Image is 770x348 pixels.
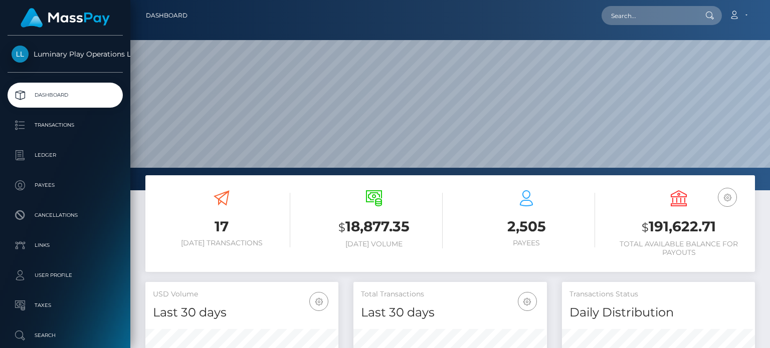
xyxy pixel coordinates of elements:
[12,298,119,313] p: Taxes
[8,143,123,168] a: Ledger
[305,217,443,237] h3: 18,877.35
[8,83,123,108] a: Dashboard
[153,217,290,236] h3: 17
[153,304,331,321] h4: Last 30 days
[305,240,443,248] h6: [DATE] Volume
[8,323,123,348] a: Search
[12,328,119,343] p: Search
[458,239,595,247] h6: Payees
[361,304,539,321] h4: Last 30 days
[458,217,595,236] h3: 2,505
[153,239,290,247] h6: [DATE] Transactions
[610,240,747,257] h6: Total Available Balance for Payouts
[8,263,123,288] a: User Profile
[12,148,119,163] p: Ledger
[569,304,747,321] h4: Daily Distribution
[12,178,119,193] p: Payees
[8,113,123,138] a: Transactions
[602,6,696,25] input: Search...
[153,289,331,299] h5: USD Volume
[8,233,123,258] a: Links
[361,289,539,299] h5: Total Transactions
[12,88,119,103] p: Dashboard
[569,289,747,299] h5: Transactions Status
[12,46,29,63] img: Luminary Play Operations Limited
[12,118,119,133] p: Transactions
[12,268,119,283] p: User Profile
[146,5,187,26] a: Dashboard
[12,208,119,223] p: Cancellations
[642,220,649,234] small: $
[21,8,110,28] img: MassPay Logo
[8,173,123,198] a: Payees
[12,238,119,253] p: Links
[338,220,345,234] small: $
[8,50,123,59] span: Luminary Play Operations Limited
[8,293,123,318] a: Taxes
[8,203,123,228] a: Cancellations
[610,217,747,237] h3: 191,622.71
